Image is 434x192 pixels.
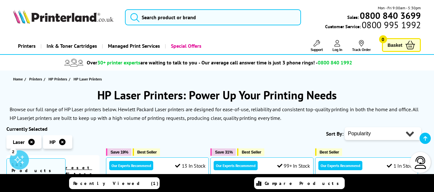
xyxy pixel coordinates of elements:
[332,40,342,52] a: Log In
[215,150,233,154] span: Save 31%
[13,10,117,25] a: Printerland Logo
[318,161,362,170] div: Our Experts Recommend
[13,38,40,54] a: Printers
[49,139,56,145] span: HP
[13,76,24,82] a: Home
[69,177,160,189] a: Recently Viewed (1)
[277,163,310,169] div: 99+ In Stock
[360,10,421,21] b: 0800 840 3699
[382,38,421,52] a: Basket 0
[361,22,421,28] span: 0800 995 1992
[311,40,323,52] a: Support
[109,161,153,170] div: Our Experts Recommend
[66,165,95,177] a: reset filters
[6,126,100,132] div: Currently Selected
[265,180,342,186] span: Compare Products
[47,38,97,54] span: Ink & Toner Cartridges
[102,38,165,54] a: Managed Print Services
[73,180,159,186] span: Recently Viewed (1)
[10,148,17,155] div: 2
[254,177,345,189] a: Compare Products
[13,10,113,24] img: Printerland Logo
[97,59,140,66] span: 30+ printer experts
[87,59,197,66] span: Over are waiting to talk to you
[378,5,421,11] span: Mon - Fri 9:00am - 5:30pm
[6,158,66,183] span: 142 Products Found
[49,76,67,82] span: HP Printers
[6,88,428,103] h1: HP Laser Printers: Power Up Your Printing Needs
[137,150,157,154] span: Best Seller
[29,76,44,82] a: Printers
[352,40,371,52] a: Track Order
[311,47,323,52] span: Support
[13,139,25,145] span: Laser
[237,148,264,156] button: Best Seller
[387,163,414,169] div: 1 In Stock
[10,106,419,121] p: Browse our full range of HP Laser printers below. Hewlett Packard Laser printers are designed for...
[388,41,403,49] span: Basket
[125,9,301,25] input: Search product or brand
[326,130,343,137] span: Sort By:
[332,47,342,52] span: Log In
[214,161,258,170] div: Our Experts Recommend
[210,148,236,156] button: Save 31%
[325,22,421,29] span: Customer Service:
[106,148,131,156] button: Save 19%
[133,148,160,156] button: Best Seller
[165,38,206,54] a: Special Offers
[379,35,387,43] span: 0
[111,150,128,154] span: Save 19%
[74,77,102,81] span: HP Laser Printers
[49,76,69,82] a: HP Printers
[242,150,261,154] span: Best Seller
[315,148,342,156] button: Best Seller
[175,163,205,169] div: 13 In Stock
[359,13,421,19] a: 0800 840 3699
[29,76,42,82] span: Printers
[199,59,352,66] span: - Our average call answer time is just 3 phone rings! -
[320,150,339,154] span: Best Seller
[347,14,359,20] span: Sales:
[40,38,102,54] a: Ink & Toner Cartridges
[414,156,427,169] img: user-headset-light.svg
[318,59,352,66] span: 0800 840 1992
